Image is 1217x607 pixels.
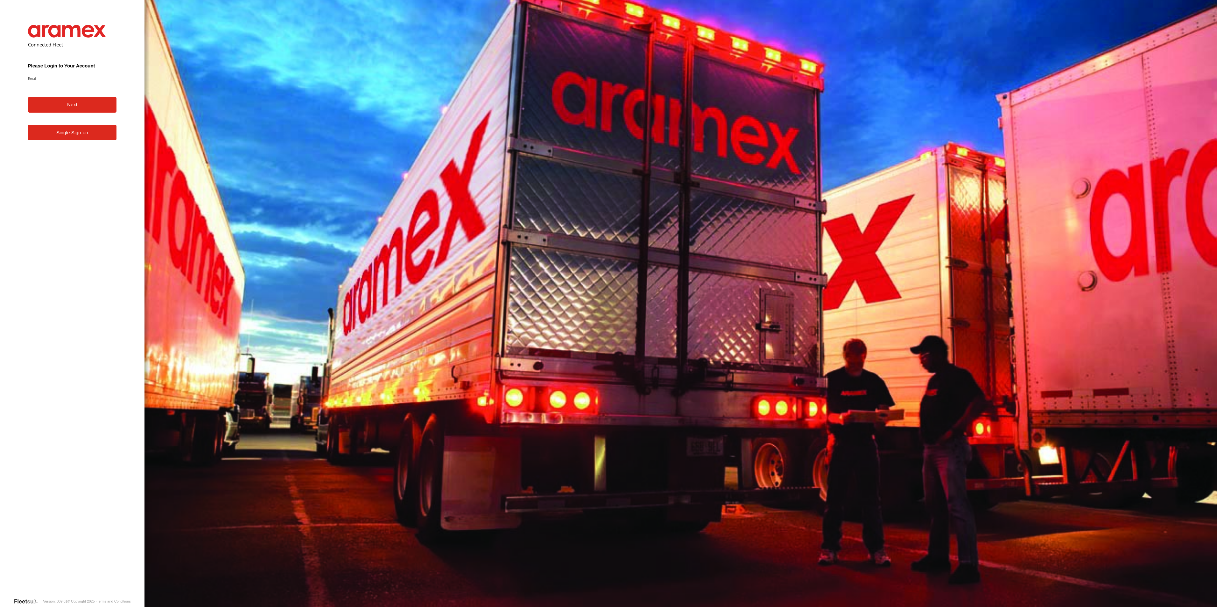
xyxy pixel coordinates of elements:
[28,41,117,48] h2: Connected Fleet
[97,599,130,603] a: Terms and Conditions
[43,599,67,603] div: Version: 309.01
[14,598,43,604] a: Visit our Website
[28,63,117,68] h3: Please Login to Your Account
[28,25,106,38] img: Aramex
[28,125,117,140] a: Single Sign-on
[67,599,131,603] div: © Copyright 2025 -
[28,97,117,113] button: Next
[28,76,117,81] label: Email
